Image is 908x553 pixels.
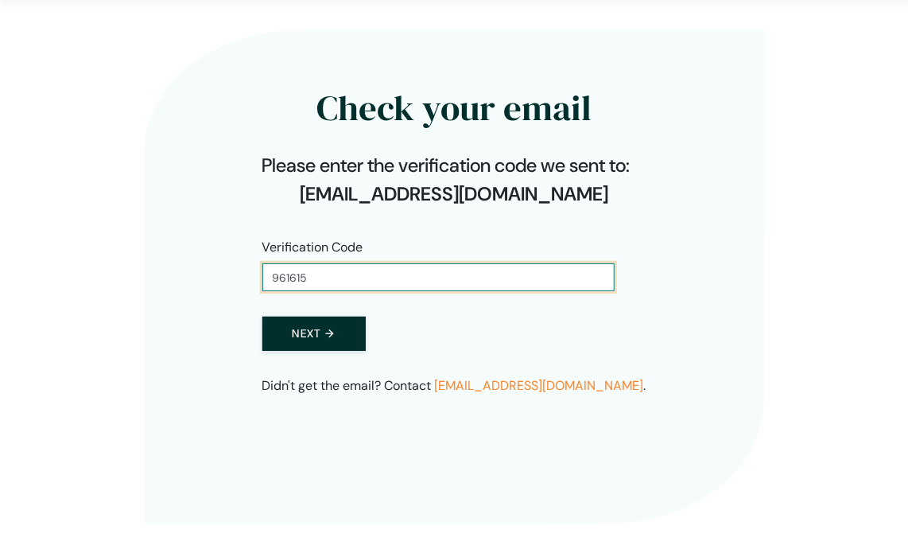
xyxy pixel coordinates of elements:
a: [EMAIL_ADDRESS][DOMAIN_NAME] [435,377,644,394]
input: Enter your verification code [262,263,615,291]
h4: Please enter the verification code we sent to: [262,154,646,177]
h2: Check your email [262,54,646,138]
p: Didn't get the email? Contact . [262,376,646,395]
label: Verification Code [262,238,363,257]
h4: [EMAIL_ADDRESS][DOMAIN_NAME] [262,183,646,206]
button: Next → [262,317,366,351]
